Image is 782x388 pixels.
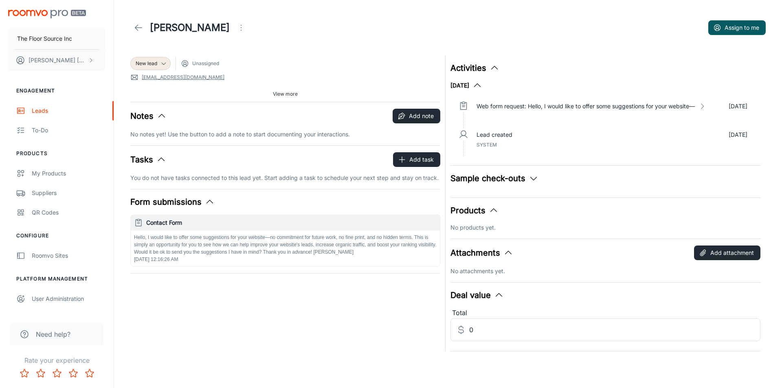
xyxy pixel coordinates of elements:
[65,365,81,381] button: Rate 4 star
[136,60,157,67] span: New lead
[450,62,499,74] button: Activities
[708,20,766,35] button: Assign to me
[32,126,105,135] div: To-do
[32,251,105,260] div: Roomvo Sites
[450,223,760,232] p: No products yet.
[134,256,178,262] span: [DATE] 12:16:26 AM
[134,234,437,256] p: Hello, I would like to offer some suggestions for your website—no commitment for future work, no ...
[142,74,224,81] a: [EMAIL_ADDRESS][DOMAIN_NAME]
[7,355,107,365] p: Rate your experience
[146,218,437,227] h6: Contact Form
[450,289,504,301] button: Deal value
[450,247,513,259] button: Attachments
[694,246,760,260] button: Add attachment
[130,130,440,139] p: No notes yet! Use the button to add a note to start documenting your interactions.
[8,10,86,18] img: Roomvo PRO Beta
[450,267,760,276] p: No attachments yet.
[270,88,301,100] button: View more
[450,81,482,90] button: [DATE]
[393,152,440,167] button: Add task
[49,365,65,381] button: Rate 3 star
[32,106,105,115] div: Leads
[450,172,538,184] button: Sample check-outs
[32,189,105,197] div: Suppliers
[450,204,499,217] button: Products
[130,57,171,70] div: New lead
[450,308,760,318] div: Total
[130,173,440,182] p: You do not have tasks connected to this lead yet. Start adding a task to schedule your next step ...
[192,60,219,67] span: Unassigned
[130,196,215,208] button: Form submissions
[17,34,72,43] p: The Floor Source Inc
[32,169,105,178] div: My Products
[29,56,86,65] p: [PERSON_NAME] [PERSON_NAME]
[32,294,105,303] div: User Administration
[477,142,497,148] span: System
[477,130,512,139] p: Lead created
[81,365,98,381] button: Rate 5 star
[8,50,105,71] button: [PERSON_NAME] [PERSON_NAME]
[477,102,695,111] p: Web form request: Hello, I would like to offer some suggestions for your website—
[36,329,70,339] span: Need help?
[130,110,167,122] button: Notes
[150,20,230,35] h1: [PERSON_NAME]
[8,28,105,49] button: The Floor Source Inc
[273,90,298,98] span: View more
[729,130,747,139] p: [DATE]
[729,102,747,111] p: [DATE]
[32,208,105,217] div: QR Codes
[469,318,760,341] input: Estimated deal value
[16,365,33,381] button: Rate 1 star
[131,215,440,266] button: Contact FormHello, I would like to offer some suggestions for your website—no commitment for futu...
[393,109,440,123] button: Add note
[233,20,249,36] button: Open menu
[33,365,49,381] button: Rate 2 star
[130,153,166,166] button: Tasks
